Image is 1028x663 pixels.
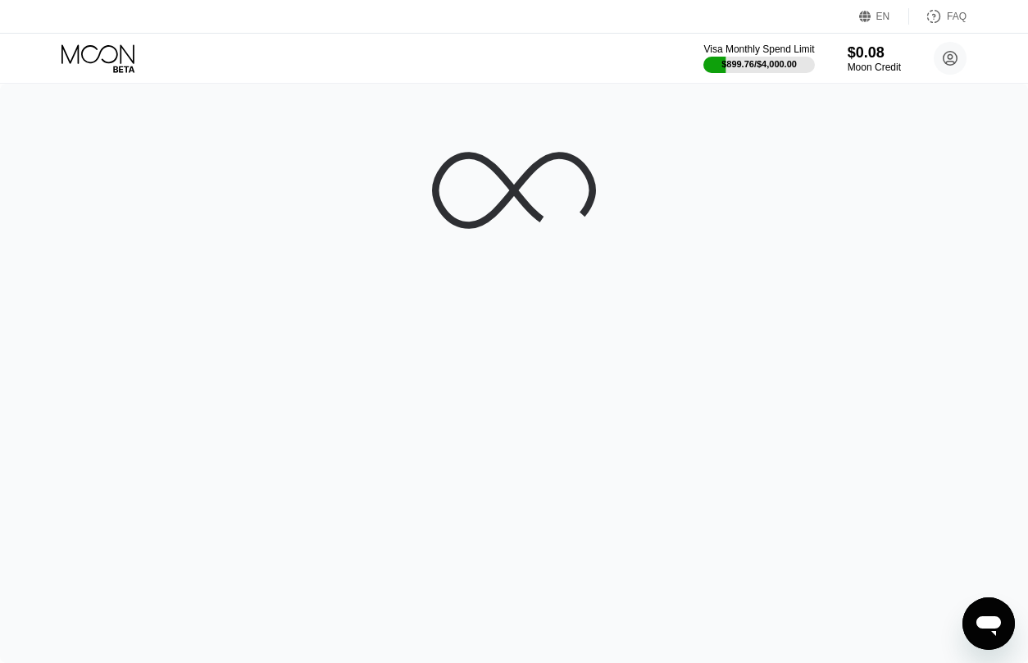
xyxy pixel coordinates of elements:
[703,43,814,55] div: Visa Monthly Spend Limit
[859,8,909,25] div: EN
[848,62,901,73] div: Moon Credit
[909,8,967,25] div: FAQ
[721,59,797,69] div: $899.76 / $4,000.00
[848,44,901,62] div: $0.08
[703,43,814,73] div: Visa Monthly Spend Limit$899.76/$4,000.00
[876,11,890,22] div: EN
[962,597,1015,650] iframe: Button to launch messaging window
[848,44,901,73] div: $0.08Moon Credit
[947,11,967,22] div: FAQ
